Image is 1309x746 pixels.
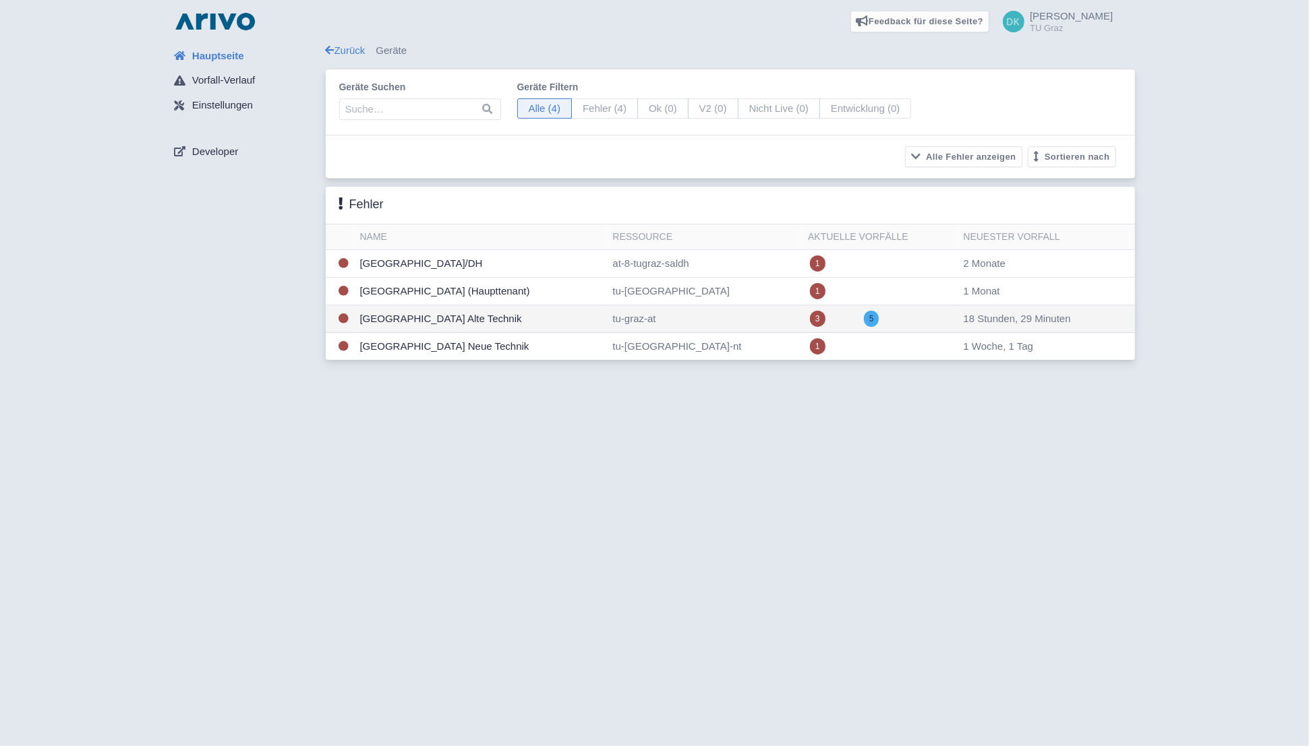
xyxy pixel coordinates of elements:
span: 1 [810,255,825,272]
span: Hauptseite [192,49,244,64]
span: V2 (0) [688,98,738,119]
a: Einstellungen [164,93,326,119]
span: 18 Stunden, 29 Minuten [963,313,1070,324]
label: Geräte suchen [339,80,501,94]
a: Developer [164,139,326,164]
h3: Fehler [339,197,384,212]
th: Name [355,224,608,250]
span: Einstellungen [192,98,253,113]
button: Alle Fehler anzeigen [905,146,1022,167]
td: [GEOGRAPHIC_DATA] (Haupttenant) [355,278,608,305]
span: 5 [864,311,879,327]
td: [GEOGRAPHIC_DATA] Neue Technik [355,333,608,361]
a: Hauptseite [164,43,326,69]
span: 1 Woche, 1 Tag [963,340,1033,352]
a: Zurück [326,44,366,56]
a: [PERSON_NAME] TU Graz [995,11,1113,32]
span: Vorfall-Verlauf [192,73,255,88]
span: Fehler (4) [571,98,638,119]
span: Ok (0) [637,98,689,119]
img: logo [172,11,258,32]
span: 1 [810,338,825,354]
a: Vorfall-Verlauf [164,68,326,94]
td: [GEOGRAPHIC_DATA]/DH [355,250,608,278]
th: Neuester Vorfall [958,224,1134,250]
span: 1 [810,283,825,299]
span: 2 Monate [963,257,1006,269]
th: Ressource [607,224,803,250]
span: 1 Monat [963,285,999,297]
span: Developer [192,144,238,160]
label: Geräte filtern [517,80,912,94]
td: tu-[GEOGRAPHIC_DATA] [607,278,803,305]
input: Suche… [339,98,501,120]
a: Feedback für diese Seite? [850,11,990,32]
td: tu-graz-at [607,305,803,333]
small: TU Graz [1030,24,1113,32]
td: [GEOGRAPHIC_DATA] Alte Technik [355,305,608,333]
th: Aktuelle Vorfälle [803,224,958,250]
span: 3 [810,311,825,327]
td: tu-[GEOGRAPHIC_DATA]-nt [607,333,803,361]
div: Geräte [326,43,1135,59]
span: [PERSON_NAME] [1030,10,1113,22]
td: at-8-tugraz-saldh [607,250,803,278]
span: Alle (4) [517,98,573,119]
button: Sortieren nach [1028,146,1116,167]
span: Entwicklung (0) [819,98,912,119]
span: Nicht Live (0) [738,98,820,119]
